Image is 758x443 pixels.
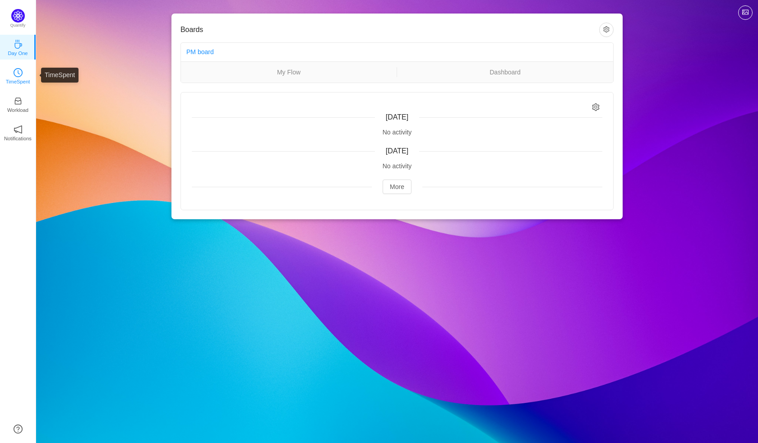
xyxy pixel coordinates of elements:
p: Workload [7,106,28,114]
div: No activity [192,128,602,137]
i: icon: clock-circle [14,68,23,77]
i: icon: coffee [14,40,23,49]
i: icon: notification [14,125,23,134]
a: My Flow [181,67,397,77]
h3: Boards [180,25,599,34]
a: icon: clock-circleTimeSpent [14,71,23,80]
button: icon: picture [738,5,753,20]
a: icon: question-circle [14,425,23,434]
button: icon: setting [599,23,614,37]
a: PM board [186,48,214,55]
a: icon: notificationNotifications [14,128,23,137]
a: icon: coffeeDay One [14,42,23,51]
p: TimeSpent [6,78,30,86]
i: icon: setting [592,103,600,111]
span: [DATE] [386,113,408,121]
p: Quantify [10,23,26,29]
a: Dashboard [397,67,613,77]
div: No activity [192,162,602,171]
p: Notifications [4,134,32,143]
button: More [383,180,411,194]
a: icon: inboxWorkload [14,99,23,108]
i: icon: inbox [14,97,23,106]
img: Quantify [11,9,25,23]
span: [DATE] [386,147,408,155]
p: Day One [8,49,28,57]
